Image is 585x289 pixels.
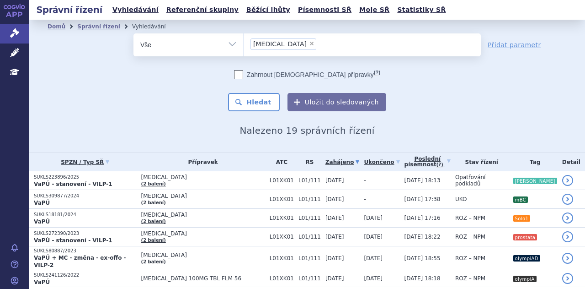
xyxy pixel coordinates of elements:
[455,196,467,202] span: UKO
[34,193,137,199] p: SUKLS309877/2024
[141,200,166,205] a: (2 balení)
[270,255,294,262] span: L01XK01
[270,234,294,240] span: L01XK01
[265,153,294,171] th: ATC
[141,275,265,282] span: [MEDICAL_DATA] 100MG TBL FLM 56
[558,153,585,171] th: Detail
[298,196,321,202] span: L01/111
[325,275,344,282] span: [DATE]
[562,231,573,242] a: detail
[455,215,485,221] span: ROZ – NPM
[364,275,383,282] span: [DATE]
[34,248,137,254] p: SUKLS80887/2023
[513,276,537,282] i: olympiA
[298,215,321,221] span: L01/111
[404,275,441,282] span: [DATE] 18:18
[239,125,374,136] span: Nalezeno 19 správních řízení
[294,153,321,171] th: RS
[513,178,557,184] i: [PERSON_NAME]
[164,4,241,16] a: Referenční skupiny
[404,177,441,184] span: [DATE] 18:13
[562,175,573,186] a: detail
[34,237,112,244] strong: VaPÚ - stanovení - VILP-1
[404,196,441,202] span: [DATE] 17:38
[141,259,166,264] a: (2 balení)
[298,234,321,240] span: L01/111
[295,4,354,16] a: Písemnosti SŘ
[137,153,265,171] th: Přípravek
[562,273,573,284] a: detail
[228,93,280,111] button: Hledat
[141,181,166,186] a: (2 balení)
[325,255,344,262] span: [DATE]
[141,238,166,243] a: (2 balení)
[451,153,508,171] th: Stav řízení
[455,275,485,282] span: ROZ – NPM
[270,275,294,282] span: L01XK01
[325,177,344,184] span: [DATE]
[455,234,485,240] span: ROZ – NPM
[34,279,50,285] strong: VaPÚ
[132,20,178,33] li: Vyhledávání
[34,181,112,187] strong: VaPÚ - stanovení - VILP-1
[404,215,441,221] span: [DATE] 17:16
[364,156,399,169] a: Ukončeno
[309,41,314,46] span: ×
[34,218,50,225] strong: VaPÚ
[110,4,161,16] a: Vyhledávání
[508,153,558,171] th: Tag
[325,196,344,202] span: [DATE]
[298,255,321,262] span: L01/111
[364,215,383,221] span: [DATE]
[34,230,137,237] p: SUKLS272390/2023
[513,215,531,222] i: Solo1
[141,219,166,224] a: (2 balení)
[455,255,485,262] span: ROZ – NPM
[34,174,137,180] p: SUKLS223896/2025
[364,255,383,262] span: [DATE]
[325,156,359,169] a: Zahájeno
[141,252,265,258] span: [MEDICAL_DATA]
[364,177,366,184] span: -
[287,93,386,111] button: Uložit do sledovaných
[270,177,294,184] span: L01XK01
[513,234,537,240] i: prostata
[270,215,294,221] span: L01XK01
[404,153,451,171] a: Poslednípísemnost(?)
[356,4,392,16] a: Moje SŘ
[141,212,265,218] span: [MEDICAL_DATA]
[77,23,120,30] a: Správní řízení
[455,174,486,187] span: Opatřování podkladů
[48,23,65,30] a: Domů
[364,234,383,240] span: [DATE]
[253,41,307,47] span: [MEDICAL_DATA]
[298,177,321,184] span: L01/111
[374,70,380,76] abbr: (?)
[319,38,324,49] input: [MEDICAL_DATA]
[34,200,50,206] strong: VaPÚ
[34,272,137,278] p: SUKLS241126/2022
[562,194,573,205] a: detail
[562,213,573,224] a: detail
[325,215,344,221] span: [DATE]
[404,255,441,262] span: [DATE] 18:55
[325,234,344,240] span: [DATE]
[270,196,294,202] span: L01XK01
[562,253,573,264] a: detail
[34,156,137,169] a: SPZN / Typ SŘ
[34,212,137,218] p: SUKLS18181/2024
[394,4,448,16] a: Statistiky SŘ
[34,255,126,268] strong: VaPÚ + MC - změna - ex-offo - VILP-2
[141,230,265,237] span: [MEDICAL_DATA]
[29,3,110,16] h2: Správní řízení
[298,275,321,282] span: L01/111
[141,193,265,199] span: [MEDICAL_DATA]
[404,234,441,240] span: [DATE] 18:22
[364,196,366,202] span: -
[244,4,293,16] a: Běžící lhůty
[436,162,443,168] abbr: (?)
[488,40,541,49] a: Přidat parametr
[234,70,380,79] label: Zahrnout [DEMOGRAPHIC_DATA] přípravky
[141,174,265,180] span: [MEDICAL_DATA]
[513,255,540,262] i: olympiAD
